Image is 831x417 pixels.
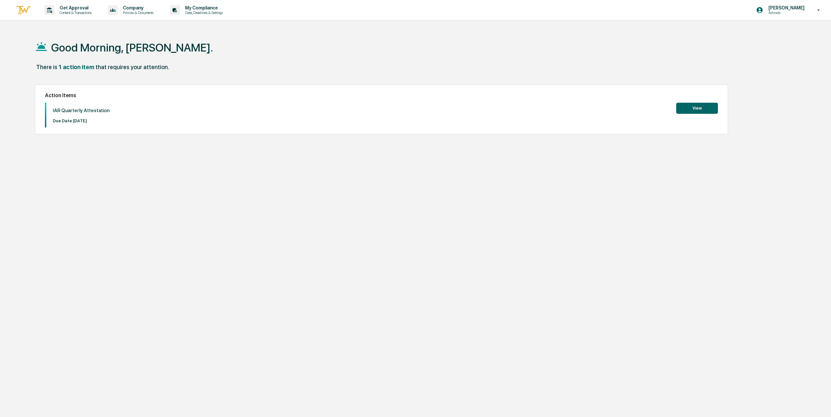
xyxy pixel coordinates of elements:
div: 1 action item [59,64,94,70]
p: Advisors [763,10,808,15]
p: [PERSON_NAME] [763,5,808,10]
div: that requires your attention. [95,64,169,70]
p: Content & Transactions [54,10,95,15]
a: View [676,105,718,111]
h1: Good Morning, [PERSON_NAME]. [51,41,213,54]
p: Due Date: [DATE] [53,118,109,123]
h2: Action Items [45,92,718,98]
p: IAR Quarterly Attestation [53,108,109,113]
button: View [676,103,718,114]
p: Data, Deadlines & Settings [180,10,226,15]
p: My Compliance [180,5,226,10]
p: Policies & Documents [118,10,157,15]
p: Company [118,5,157,10]
img: logo [16,5,31,16]
p: Get Approval [54,5,95,10]
div: There is [36,64,57,70]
